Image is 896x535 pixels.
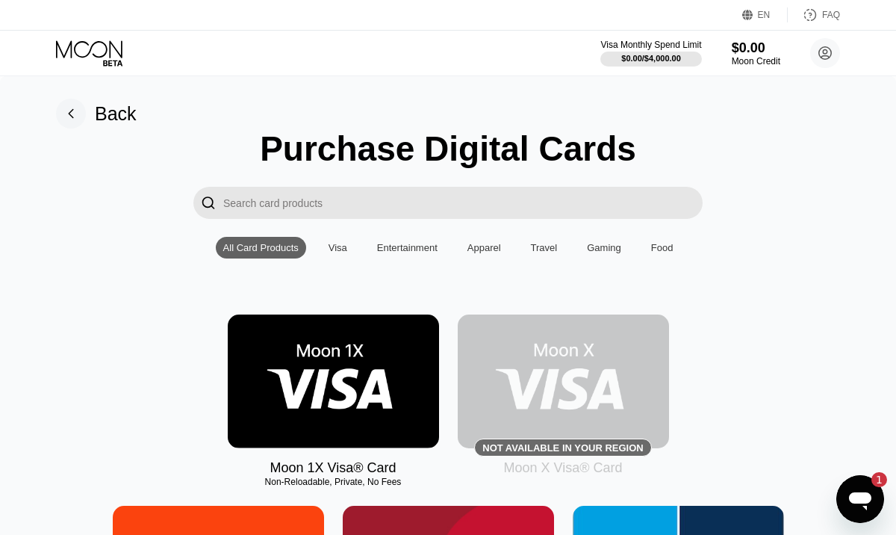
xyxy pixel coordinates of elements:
[193,187,223,219] div: 
[321,237,355,259] div: Visa
[742,7,788,22] div: EN
[458,315,669,448] div: Not available in your region
[216,237,306,259] div: All Card Products
[732,40,780,56] div: $0.00
[788,7,840,22] div: FAQ
[260,129,636,169] div: Purchase Digital Cards
[732,56,780,67] div: Moon Credit
[467,242,501,253] div: Apparel
[732,40,780,67] div: $0.00Moon Credit
[270,460,396,476] div: Moon 1X Visa® Card
[228,477,439,487] div: Non-Reloadable, Private, No Fees
[587,242,621,253] div: Gaming
[531,242,558,253] div: Travel
[503,460,622,476] div: Moon X Visa® Card
[836,475,884,523] iframe: Button to launch messaging window, 1 unread message
[644,237,681,259] div: Food
[329,242,347,253] div: Visa
[377,242,438,253] div: Entertainment
[621,54,681,63] div: $0.00 / $4,000.00
[223,242,299,253] div: All Card Products
[523,237,565,259] div: Travel
[482,442,643,454] div: Not available in your region
[857,472,887,487] iframe: Number of unread messages
[223,187,703,219] input: Search card products
[579,237,629,259] div: Gaming
[370,237,445,259] div: Entertainment
[651,242,673,253] div: Food
[822,10,840,20] div: FAQ
[460,237,508,259] div: Apparel
[600,40,701,67] div: Visa Monthly Spend Limit$0.00/$4,000.00
[56,99,137,129] div: Back
[201,194,216,211] div: 
[95,103,137,125] div: Back
[758,10,771,20] div: EN
[600,40,701,50] div: Visa Monthly Spend Limit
